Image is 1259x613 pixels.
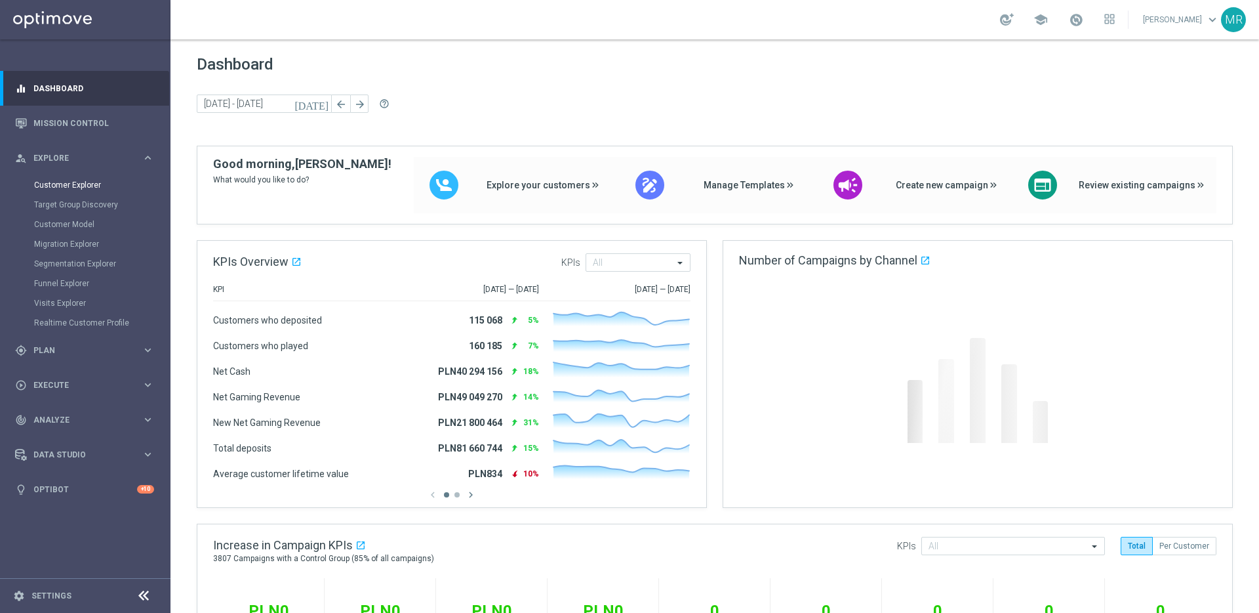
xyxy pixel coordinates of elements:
a: Realtime Customer Profile [34,318,136,328]
span: Execute [33,381,142,389]
button: lightbulb Optibot +10 [14,484,155,495]
div: Mission Control [15,106,154,140]
span: Explore [33,154,142,162]
i: person_search [15,152,27,164]
i: track_changes [15,414,27,426]
div: +10 [137,485,154,494]
a: Funnel Explorer [34,278,136,289]
i: keyboard_arrow_right [142,413,154,426]
div: Explore [15,152,142,164]
div: Optibot [15,472,154,507]
i: equalizer [15,83,27,95]
button: play_circle_outline Execute keyboard_arrow_right [14,380,155,391]
div: Customer Explorer [34,175,169,195]
div: Target Group Discovery [34,195,169,215]
div: Analyze [15,414,142,426]
a: Settings [31,592,71,600]
div: Segmentation Explorer [34,254,169,274]
a: Visits Explorer [34,298,136,308]
button: Mission Control [14,118,155,129]
div: Execute [15,379,142,391]
div: MR [1221,7,1246,32]
i: settings [13,590,25,602]
span: keyboard_arrow_down [1205,12,1220,27]
a: [PERSON_NAME]keyboard_arrow_down [1142,10,1221,30]
div: Plan [15,345,142,356]
i: keyboard_arrow_right [142,344,154,356]
a: Target Group Discovery [34,200,136,210]
i: keyboard_arrow_right [142,152,154,164]
span: Analyze [33,416,142,424]
a: Optibot [33,472,137,507]
i: gps_fixed [15,345,27,356]
button: Data Studio keyboard_arrow_right [14,450,155,460]
div: Realtime Customer Profile [34,313,169,333]
a: Mission Control [33,106,154,140]
button: equalizer Dashboard [14,83,155,94]
button: gps_fixed Plan keyboard_arrow_right [14,345,155,356]
a: Dashboard [33,71,154,106]
div: Data Studio [15,449,142,461]
i: play_circle_outline [15,379,27,391]
div: Migration Explorer [34,234,169,254]
button: track_changes Analyze keyboard_arrow_right [14,415,155,425]
div: Customer Model [34,215,169,234]
div: Funnel Explorer [34,274,169,293]
button: person_search Explore keyboard_arrow_right [14,153,155,163]
i: keyboard_arrow_right [142,379,154,391]
a: Customer Explorer [34,180,136,190]
i: lightbulb [15,484,27,496]
div: Visits Explorer [34,293,169,313]
span: Plan [33,347,142,354]
i: keyboard_arrow_right [142,448,154,461]
div: Dashboard [15,71,154,106]
a: Migration Explorer [34,239,136,249]
span: Data Studio [33,451,142,459]
a: Customer Model [34,219,136,230]
a: Segmentation Explorer [34,259,136,269]
span: school [1033,12,1048,27]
